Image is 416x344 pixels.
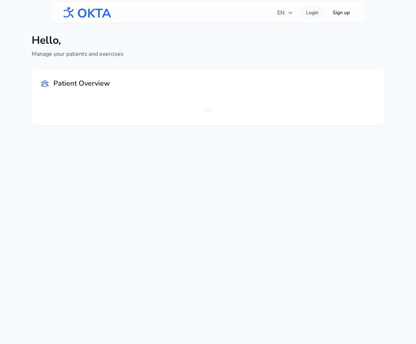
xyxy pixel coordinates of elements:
a: Sign up [327,6,356,19]
a: Login [300,6,324,19]
img: OKTA logo [60,4,112,22]
button: EN [273,6,297,20]
p: Manage your patients and exercises [32,50,123,58]
h2: Patient Overview [53,79,110,88]
span: EN [277,9,293,17]
h1: Hello, [32,34,123,47]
